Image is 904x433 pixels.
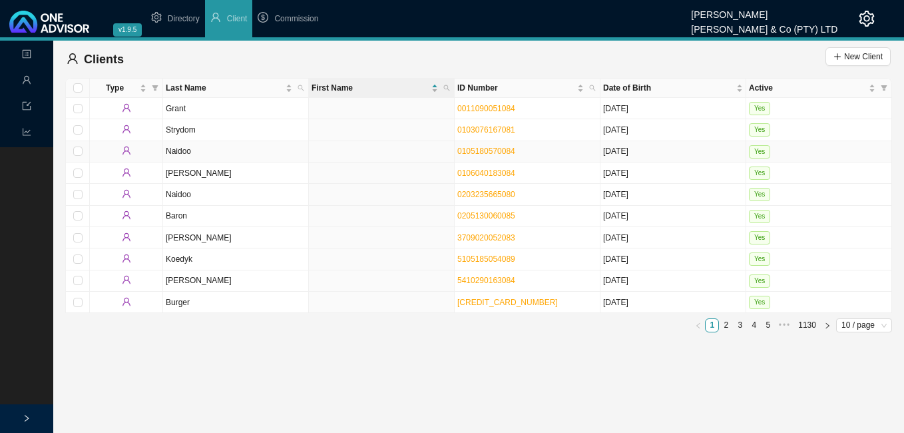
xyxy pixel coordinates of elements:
img: 2df55531c6924b55f21c4cf5d4484680-logo-light.svg [9,11,89,33]
td: Koedyk [163,248,309,270]
span: Yes [749,274,770,288]
li: 3 [733,318,747,332]
span: Clients [84,53,124,66]
span: Date of Birth [603,81,734,95]
span: Directory [168,14,200,23]
span: dollar [258,12,268,23]
span: search [586,79,598,97]
td: [DATE] [600,163,746,184]
span: profile [22,44,31,67]
span: setting [151,12,162,23]
span: Active [749,81,866,95]
a: 0105180570084 [457,147,515,156]
span: search [441,79,453,97]
span: search [589,85,596,91]
span: line-chart [22,122,31,145]
span: user [122,297,131,306]
a: 4 [748,319,760,332]
span: Yes [749,231,770,244]
div: [PERSON_NAME] & Co (PTY) LTD [691,18,837,33]
td: [DATE] [600,292,746,313]
span: user [122,189,131,199]
td: [DATE] [600,98,746,119]
button: New Client [825,47,891,66]
th: Last Name [163,79,309,98]
span: Yes [749,252,770,266]
a: 0205130060085 [457,211,515,220]
span: search [298,85,304,91]
td: Grant [163,98,309,119]
span: filter [878,79,890,97]
span: Yes [749,123,770,137]
span: setting [859,11,875,27]
a: 0106040183084 [457,169,515,178]
a: 3 [734,319,746,332]
li: Next Page [821,318,835,332]
span: user [122,125,131,134]
span: filter [881,85,887,91]
td: [PERSON_NAME] [163,227,309,248]
span: import [22,96,31,119]
div: [PERSON_NAME] [691,3,837,18]
span: ••• [775,318,793,332]
span: Yes [749,210,770,223]
span: Yes [749,188,770,201]
span: user [210,12,221,23]
a: [CREDIT_CARD_NUMBER] [457,298,558,307]
a: 0011090051084 [457,104,515,113]
span: user [122,232,131,242]
td: [DATE] [600,248,746,270]
td: [DATE] [600,184,746,205]
li: 4 [747,318,761,332]
li: 1130 [793,318,821,332]
span: v1.9.5 [113,23,142,37]
span: Commission [274,14,318,23]
a: 5 [762,319,774,332]
span: Yes [749,167,770,180]
li: Previous Page [691,318,705,332]
td: Naidoo [163,184,309,205]
span: Type [93,81,137,95]
a: 2 [720,319,732,332]
td: Burger [163,292,309,313]
button: right [821,318,835,332]
span: First Name [312,81,429,95]
td: [PERSON_NAME] [163,163,309,184]
td: Naidoo [163,141,309,163]
span: user [122,211,131,220]
span: Yes [749,296,770,309]
a: 5105185054089 [457,254,515,264]
td: [DATE] [600,119,746,141]
li: 1 [705,318,719,332]
button: left [691,318,705,332]
span: search [295,79,307,97]
span: left [695,322,702,329]
span: 10 / page [841,319,887,332]
span: user [122,254,131,263]
td: Baron [163,206,309,227]
span: plus [833,53,841,61]
span: filter [149,79,161,97]
span: user [122,168,131,177]
td: [DATE] [600,141,746,163]
a: 5410290163084 [457,276,515,285]
li: Next 5 Pages [775,318,793,332]
span: filter [152,85,158,91]
th: Type [90,79,163,98]
div: Page Size [836,318,892,332]
span: Yes [749,145,770,159]
td: [DATE] [600,206,746,227]
a: 0203235665080 [457,190,515,199]
span: New Client [844,50,883,63]
span: user [67,53,79,65]
span: Client [227,14,248,23]
th: Active [746,79,892,98]
td: [DATE] [600,227,746,248]
li: 2 [719,318,733,332]
a: 3709020052083 [457,233,515,242]
span: user [122,275,131,284]
span: right [23,414,31,422]
span: user [22,70,31,93]
span: user [122,146,131,155]
span: Last Name [166,81,283,95]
